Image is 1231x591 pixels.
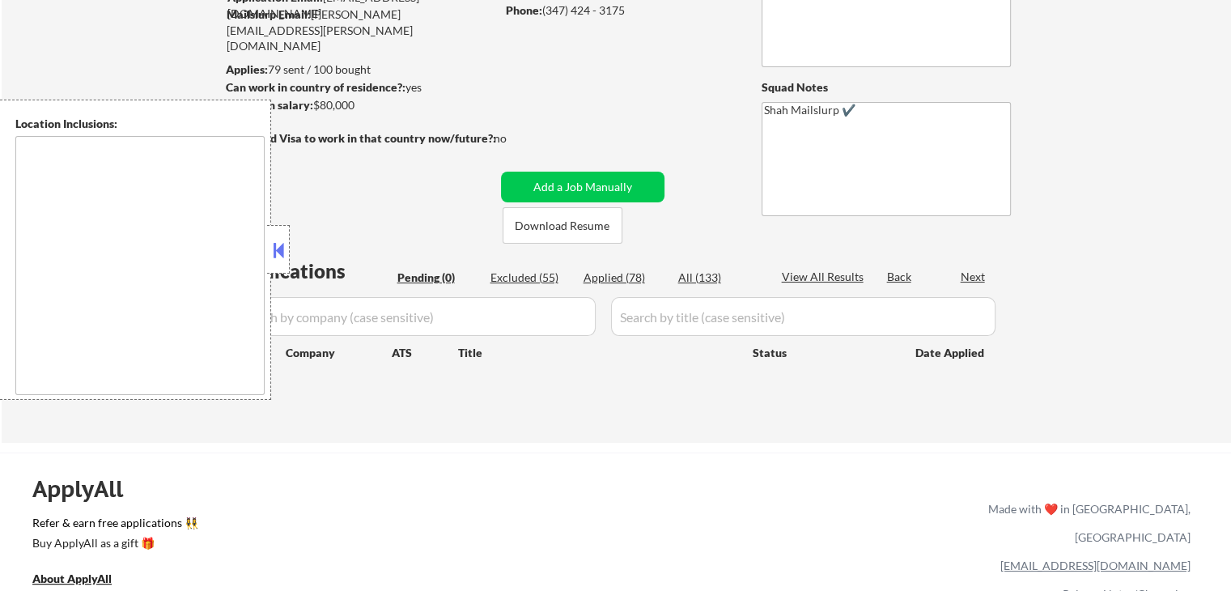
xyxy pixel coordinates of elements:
div: Status [753,338,892,367]
div: yes [226,79,490,96]
div: Back [887,269,913,285]
div: Made with ❤️ in [GEOGRAPHIC_DATA], [GEOGRAPHIC_DATA] [982,495,1191,551]
div: Company [286,345,392,361]
div: Applications [231,261,392,281]
div: Next [961,269,987,285]
strong: Minimum salary: [226,98,313,112]
div: ATS [392,345,458,361]
div: Date Applied [915,345,987,361]
a: About ApplyAll [32,570,134,590]
button: Download Resume [503,207,622,244]
a: Refer & earn free applications 👯‍♀️ [32,517,650,534]
a: Buy ApplyAll as a gift 🎁 [32,534,194,555]
strong: Phone: [506,3,542,17]
div: Buy ApplyAll as a gift 🎁 [32,538,194,549]
div: 79 sent / 100 bought [226,62,495,78]
strong: Mailslurp Email: [227,7,311,21]
div: (347) 424 - 3175 [506,2,735,19]
div: Applied (78) [584,270,664,286]
div: Title [458,345,737,361]
div: View All Results [782,269,868,285]
input: Search by title (case sensitive) [611,297,995,336]
strong: Will need Visa to work in that country now/future?: [227,131,496,145]
div: no [494,130,540,147]
button: Add a Job Manually [501,172,664,202]
div: Location Inclusions: [15,116,265,132]
div: [PERSON_NAME][EMAIL_ADDRESS][PERSON_NAME][DOMAIN_NAME] [227,6,495,54]
a: [EMAIL_ADDRESS][DOMAIN_NAME] [1000,559,1191,572]
div: Pending (0) [397,270,478,286]
div: $80,000 [226,97,495,113]
div: All (133) [678,270,759,286]
div: Squad Notes [762,79,1011,96]
div: Excluded (55) [490,270,571,286]
input: Search by company (case sensitive) [231,297,596,336]
strong: Applies: [226,62,268,76]
u: About ApplyAll [32,572,112,585]
div: ApplyAll [32,475,142,503]
strong: Can work in country of residence?: [226,80,405,94]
